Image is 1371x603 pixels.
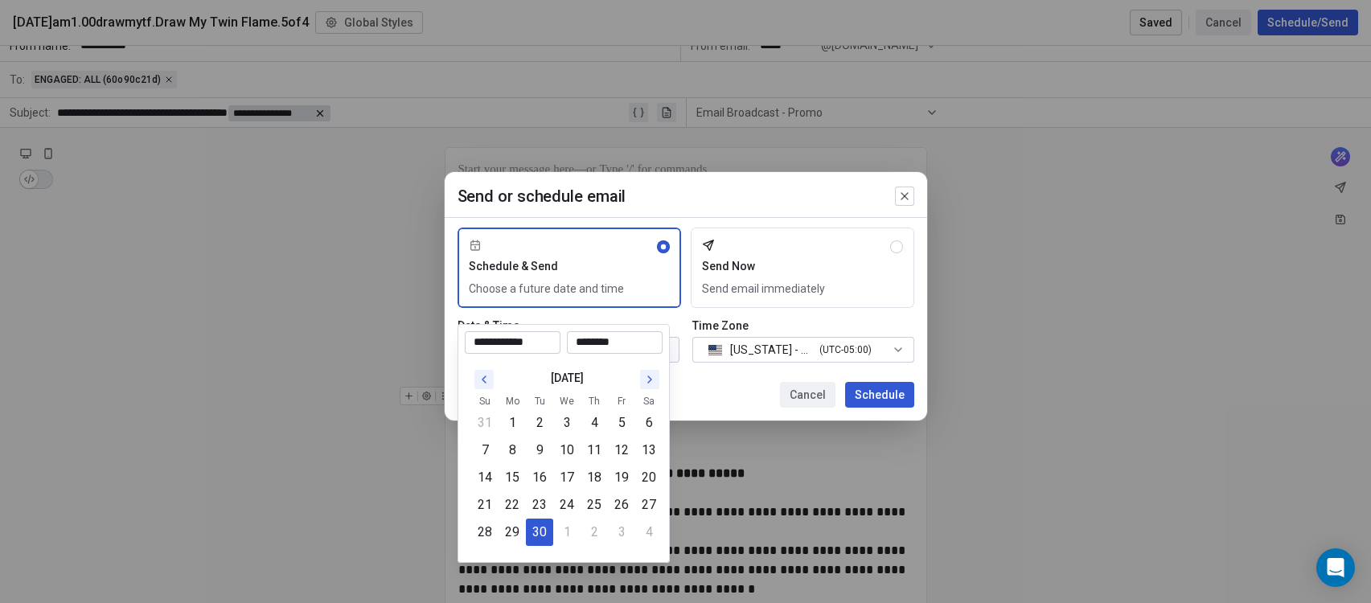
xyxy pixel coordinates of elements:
[527,492,552,518] button: Tuesday, September 23rd, 2025
[472,492,498,518] button: Sunday, September 21st, 2025
[609,465,634,490] button: Friday, September 19th, 2025
[499,437,525,463] button: Monday, September 8th, 2025
[554,465,580,490] button: Wednesday, September 17th, 2025
[636,410,662,436] button: Saturday, September 6th, 2025
[499,393,526,409] th: Monday
[581,437,607,463] button: Thursday, September 11th, 2025
[608,393,635,409] th: Friday
[581,492,607,518] button: Thursday, September 25th, 2025
[472,465,498,490] button: Sunday, September 14th, 2025
[553,393,581,409] th: Wednesday
[527,519,552,545] button: Today, Tuesday, September 30th, 2025, selected
[609,519,634,545] button: Friday, October 3rd, 2025
[499,410,525,436] button: Monday, September 1st, 2025
[609,492,634,518] button: Friday, September 26th, 2025
[609,410,634,436] button: Friday, September 5th, 2025
[499,519,525,545] button: Monday, September 29th, 2025
[640,370,659,389] button: Go to the Next Month
[581,393,608,409] th: Thursday
[554,437,580,463] button: Wednesday, September 10th, 2025
[581,519,607,545] button: Thursday, October 2nd, 2025
[636,519,662,545] button: Saturday, October 4th, 2025
[554,519,580,545] button: Wednesday, October 1st, 2025
[581,410,607,436] button: Thursday, September 4th, 2025
[472,519,498,545] button: Sunday, September 28th, 2025
[636,465,662,490] button: Saturday, September 20th, 2025
[635,393,663,409] th: Saturday
[472,437,498,463] button: Sunday, September 7th, 2025
[499,492,525,518] button: Monday, September 22nd, 2025
[609,437,634,463] button: Friday, September 12th, 2025
[472,410,498,436] button: Sunday, August 31st, 2025
[499,465,525,490] button: Monday, September 15th, 2025
[526,393,553,409] th: Tuesday
[527,437,552,463] button: Tuesday, September 9th, 2025
[471,393,663,546] table: September 2025
[551,370,584,387] span: [DATE]
[636,437,662,463] button: Saturday, September 13th, 2025
[471,393,499,409] th: Sunday
[527,465,552,490] button: Tuesday, September 16th, 2025
[581,465,607,490] button: Thursday, September 18th, 2025
[474,370,494,389] button: Go to the Previous Month
[636,492,662,518] button: Saturday, September 27th, 2025
[554,492,580,518] button: Wednesday, September 24th, 2025
[527,410,552,436] button: Tuesday, September 2nd, 2025
[554,410,580,436] button: Wednesday, September 3rd, 2025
